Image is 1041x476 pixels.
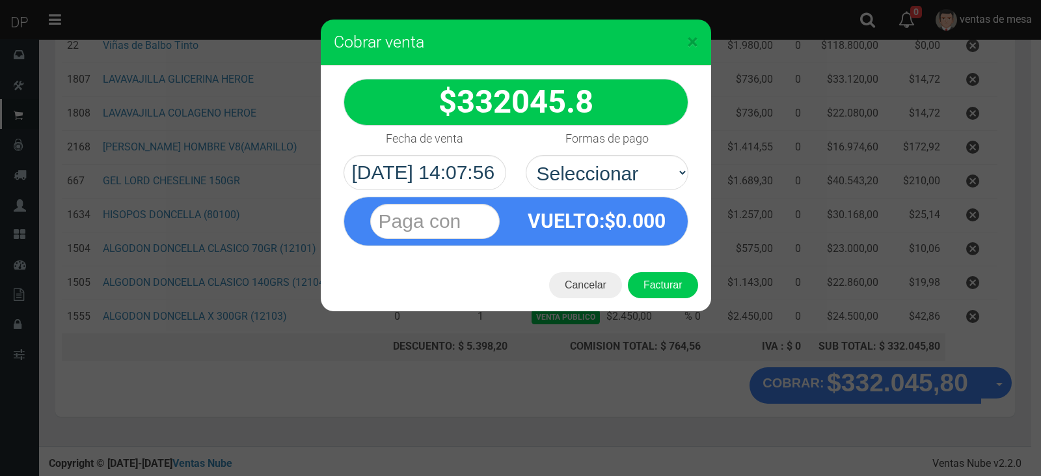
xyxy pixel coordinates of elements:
h4: Formas de pago [565,132,649,145]
input: Paga con [370,204,500,239]
h3: Cobrar venta [334,33,698,52]
span: 0.000 [615,210,666,232]
span: VUELTO [528,210,599,232]
strong: $ [439,83,593,120]
button: Facturar [628,272,698,298]
h4: Fecha de venta [386,132,463,145]
strong: :$ [528,210,666,232]
span: 332045.8 [457,83,593,120]
span: × [687,29,698,54]
button: Cancelar [549,272,622,298]
button: Close [687,31,698,52]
